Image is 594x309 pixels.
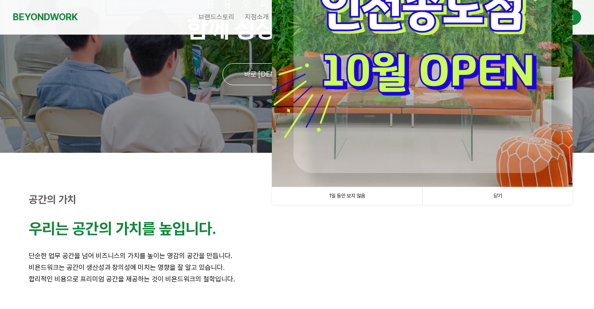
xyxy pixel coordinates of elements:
a: 1일 동안 보지 않음 [272,187,422,205]
a: BEYONDWORK [13,9,78,25]
a: 브랜드스토리 [193,6,240,28]
p: 비욘드워크는 공간이 생산성과 창의성에 미치는 영향을 잘 알고 있습니다. [29,262,566,273]
strong: 공간의 가치 [29,193,76,206]
span: 지점소개 [245,13,269,21]
strong: 우리는 공간의 가치를 높입니다. [29,219,216,238]
p: 합리적인 비용으로 프리미엄 공간을 제공하는 것이 비욘드워크의 철학입니다. [29,273,566,285]
p: 단순한 업무 공간을 넘어 비즈니스의 가치를 높이는 영감의 공간을 만듭니다. [29,250,566,262]
span: 브랜드스토리 [198,13,235,21]
a: 지점소개 [240,6,274,28]
a: 닫기 [422,187,573,205]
